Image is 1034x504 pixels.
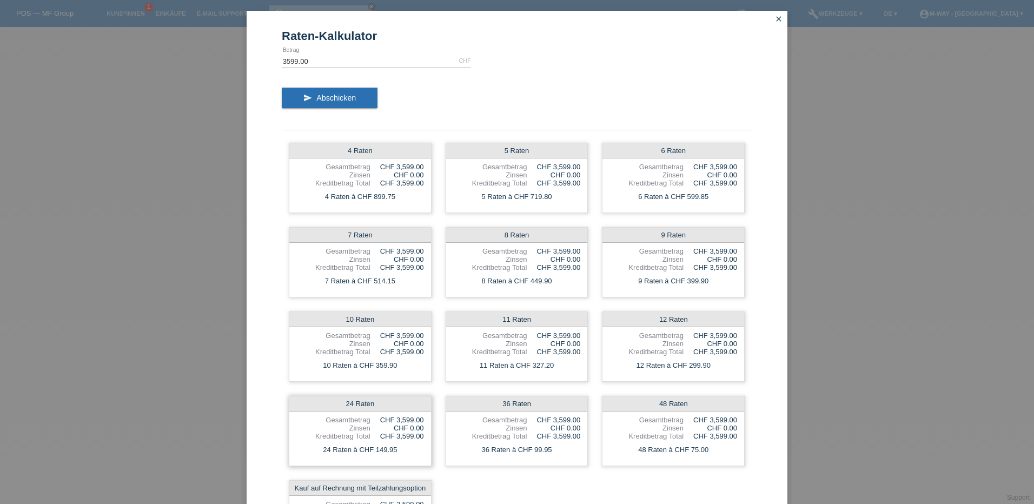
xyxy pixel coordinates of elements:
[684,263,737,271] div: CHF 3,599.00
[527,171,580,179] div: CHF 0.00
[684,340,737,348] div: CHF 0.00
[446,396,588,412] div: 36 Raten
[684,247,737,255] div: CHF 3,599.00
[684,348,737,356] div: CHF 3,599.00
[602,274,744,288] div: 9 Raten à CHF 399.90
[602,443,744,457] div: 48 Raten à CHF 75.00
[316,94,356,102] span: Abschicken
[609,263,684,271] div: Kreditbetrag Total
[296,424,370,432] div: Zinsen
[453,247,527,255] div: Gesamtbetrag
[453,331,527,340] div: Gesamtbetrag
[453,171,527,179] div: Zinsen
[527,247,580,255] div: CHF 3,599.00
[296,163,370,171] div: Gesamtbetrag
[303,94,312,102] i: send
[684,331,737,340] div: CHF 3,599.00
[453,163,527,171] div: Gesamtbetrag
[602,396,744,412] div: 48 Raten
[527,163,580,171] div: CHF 3,599.00
[453,432,527,440] div: Kreditbetrag Total
[296,263,370,271] div: Kreditbetrag Total
[296,432,370,440] div: Kreditbetrag Total
[609,416,684,424] div: Gesamtbetrag
[527,340,580,348] div: CHF 0.00
[446,190,588,204] div: 5 Raten à CHF 719.80
[446,312,588,327] div: 11 Raten
[684,424,737,432] div: CHF 0.00
[684,179,737,187] div: CHF 3,599.00
[289,312,431,327] div: 10 Raten
[446,228,588,243] div: 8 Raten
[289,190,431,204] div: 4 Raten à CHF 899.75
[282,88,377,108] button: send Abschicken
[296,247,370,255] div: Gesamtbetrag
[602,359,744,373] div: 12 Raten à CHF 299.90
[370,416,424,424] div: CHF 3,599.00
[296,340,370,348] div: Zinsen
[289,143,431,158] div: 4 Raten
[527,263,580,271] div: CHF 3,599.00
[370,179,424,187] div: CHF 3,599.00
[609,179,684,187] div: Kreditbetrag Total
[296,171,370,179] div: Zinsen
[602,190,744,204] div: 6 Raten à CHF 599.85
[609,163,684,171] div: Gesamtbetrag
[684,255,737,263] div: CHF 0.00
[527,179,580,187] div: CHF 3,599.00
[289,359,431,373] div: 10 Raten à CHF 359.90
[609,247,684,255] div: Gesamtbetrag
[684,432,737,440] div: CHF 3,599.00
[296,331,370,340] div: Gesamtbetrag
[602,228,744,243] div: 9 Raten
[296,348,370,356] div: Kreditbetrag Total
[609,432,684,440] div: Kreditbetrag Total
[602,143,744,158] div: 6 Raten
[527,255,580,263] div: CHF 0.00
[527,424,580,432] div: CHF 0.00
[446,143,588,158] div: 5 Raten
[453,263,527,271] div: Kreditbetrag Total
[296,255,370,263] div: Zinsen
[609,424,684,432] div: Zinsen
[289,274,431,288] div: 7 Raten à CHF 514.15
[684,416,737,424] div: CHF 3,599.00
[453,424,527,432] div: Zinsen
[609,331,684,340] div: Gesamtbetrag
[602,312,744,327] div: 12 Raten
[446,443,588,457] div: 36 Raten à CHF 99.95
[370,348,424,356] div: CHF 3,599.00
[370,263,424,271] div: CHF 3,599.00
[527,416,580,424] div: CHF 3,599.00
[370,163,424,171] div: CHF 3,599.00
[289,396,431,412] div: 24 Raten
[609,255,684,263] div: Zinsen
[453,416,527,424] div: Gesamtbetrag
[684,163,737,171] div: CHF 3,599.00
[609,340,684,348] div: Zinsen
[774,15,783,23] i: close
[772,14,786,26] a: close
[289,228,431,243] div: 7 Raten
[296,416,370,424] div: Gesamtbetrag
[527,432,580,440] div: CHF 3,599.00
[370,331,424,340] div: CHF 3,599.00
[370,424,424,432] div: CHF 0.00
[370,247,424,255] div: CHF 3,599.00
[459,57,471,64] div: CHF
[282,29,752,43] h1: Raten-Kalkulator
[684,171,737,179] div: CHF 0.00
[453,348,527,356] div: Kreditbetrag Total
[370,255,424,263] div: CHF 0.00
[446,359,588,373] div: 11 Raten à CHF 327.20
[453,255,527,263] div: Zinsen
[527,348,580,356] div: CHF 3,599.00
[453,179,527,187] div: Kreditbetrag Total
[370,340,424,348] div: CHF 0.00
[370,432,424,440] div: CHF 3,599.00
[296,179,370,187] div: Kreditbetrag Total
[527,331,580,340] div: CHF 3,599.00
[289,443,431,457] div: 24 Raten à CHF 149.95
[453,340,527,348] div: Zinsen
[609,171,684,179] div: Zinsen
